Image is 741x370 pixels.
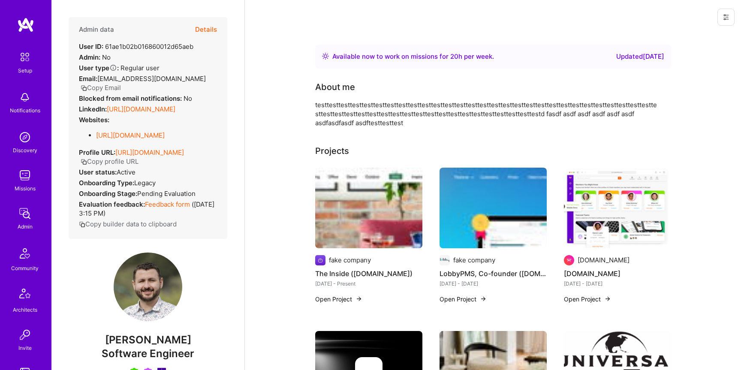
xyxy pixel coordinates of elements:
[315,168,422,248] img: The Inside (theinside.com)
[18,222,33,231] div: Admin
[79,94,184,102] strong: Blocked from email notifications:
[440,168,547,248] img: LobbyPMS, Co-founder (lobbypms.com)
[79,148,115,156] strong: Profile URL:
[134,179,156,187] span: legacy
[79,42,193,51] div: 61ae1b02b016860012d65aeb
[11,264,39,273] div: Community
[355,295,362,302] img: arrow-right
[315,255,325,265] img: Company logo
[16,205,33,222] img: admin teamwork
[117,168,136,176] span: Active
[195,17,217,42] button: Details
[332,51,494,62] div: Available now to work on missions for h per week .
[79,168,117,176] strong: User status:
[109,64,117,72] i: Help
[79,26,114,33] h4: Admin data
[13,305,37,314] div: Architects
[480,295,487,302] img: arrow-right
[69,334,227,346] span: [PERSON_NAME]
[79,53,100,61] strong: Admin:
[315,144,349,157] div: Projects
[315,279,422,288] div: [DATE] - Present
[315,268,422,279] h4: The Inside ([DOMAIN_NAME])
[604,295,611,302] img: arrow-right
[79,220,177,229] button: Copy builder data to clipboard
[18,343,32,352] div: Invite
[79,42,103,51] strong: User ID:
[79,221,85,228] i: icon Copy
[564,295,611,304] button: Open Project
[114,253,182,321] img: User Avatar
[315,81,355,93] div: About me
[115,148,184,156] a: [URL][DOMAIN_NAME]
[440,255,450,265] img: Company logo
[13,146,37,155] div: Discovery
[137,190,196,198] span: Pending Evaluation
[322,53,329,60] img: Availability
[564,168,671,248] img: A.Team
[79,63,160,72] div: Regular user
[79,53,111,62] div: No
[616,51,664,62] div: Updated [DATE]
[79,179,134,187] strong: Onboarding Type:
[10,106,40,115] div: Notifications
[453,256,495,265] div: fake company
[97,75,206,83] span: [EMAIL_ADDRESS][DOMAIN_NAME]
[440,268,547,279] h4: LobbyPMS, Co-founder ([DOMAIN_NAME])
[16,48,34,66] img: setup
[145,200,190,208] a: Feedback form
[15,285,35,305] img: Architects
[578,256,630,265] div: [DOMAIN_NAME]
[564,268,671,279] h4: [DOMAIN_NAME]
[564,255,574,265] img: Company logo
[81,157,139,166] button: Copy profile URL
[96,131,165,139] a: [URL][DOMAIN_NAME]
[79,200,145,208] strong: Evaluation feedback:
[107,105,175,113] a: [URL][DOMAIN_NAME]
[440,295,487,304] button: Open Project
[102,347,194,360] span: Software Engineer
[564,279,671,288] div: [DATE] - [DATE]
[16,89,33,106] img: bell
[16,129,33,146] img: discovery
[16,167,33,184] img: teamwork
[329,256,371,265] div: fake company
[79,200,217,218] div: ( [DATE] 3:15 PM )
[16,326,33,343] img: Invite
[15,243,35,264] img: Community
[81,85,87,91] i: icon Copy
[79,94,192,103] div: No
[79,75,97,83] strong: Email:
[440,279,547,288] div: [DATE] - [DATE]
[79,190,137,198] strong: Onboarding Stage:
[15,184,36,193] div: Missions
[17,17,34,33] img: logo
[81,159,87,165] i: icon Copy
[315,100,658,127] div: testtesttesttesttesttesttesttesttesttesttesttesttesttesttesttesttesttesttesttesttesttesttesttestt...
[18,66,32,75] div: Setup
[81,83,121,92] button: Copy Email
[79,64,119,72] strong: User type :
[315,295,362,304] button: Open Project
[79,116,109,124] strong: Websites:
[79,105,107,113] strong: LinkedIn:
[450,52,458,60] span: 20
